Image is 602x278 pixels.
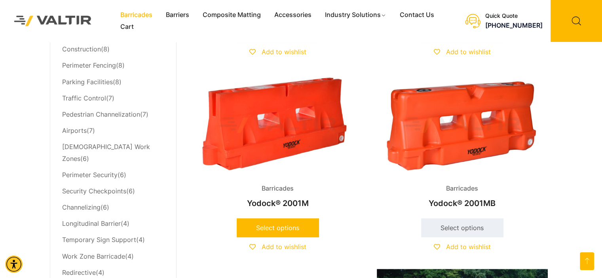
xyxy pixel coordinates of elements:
a: Construction [62,45,101,53]
a: BarricadesYodock® 2001MB [377,74,548,212]
li: (6) [62,183,164,200]
a: Add to wishlist [249,243,306,251]
a: Security Checkpoints [62,187,126,195]
li: (7) [62,123,164,139]
div: Accessibility Menu [5,255,23,273]
a: Industry Solutions [318,9,393,21]
li: (4) [62,248,164,265]
a: Select options for “Yodock® 2001M” [237,218,319,237]
a: Composite Matting [196,9,268,21]
span: Add to wishlist [446,243,491,251]
a: [DEMOGRAPHIC_DATA] Work Zones [62,143,150,163]
a: Airports [62,127,87,134]
a: Traffic Control [62,94,106,102]
a: Open this option [580,252,594,270]
a: Barricades [114,9,159,21]
li: (6) [62,139,164,167]
a: Add to wishlist [434,48,491,56]
a: call (888) 496-3625 [485,21,543,29]
span: Barricades [440,183,484,195]
a: Channelizing [62,203,101,211]
h2: Yodock® 2001MB [377,195,548,212]
a: Barriers [159,9,196,21]
li: (7) [62,90,164,106]
li: (8) [62,74,164,90]
a: Accessories [268,9,318,21]
a: Perimeter Security [62,171,118,179]
h2: Yodock® 2001M [192,195,363,212]
a: Parking Facilities [62,78,113,86]
li: (4) [62,232,164,248]
span: Barricades [256,183,300,195]
img: Barricades [192,74,363,176]
a: Select options for “Yodock® 2001MB” [421,218,503,237]
a: Cart [114,21,141,33]
a: Longitudinal Barrier [62,219,121,227]
li: (8) [62,42,164,58]
a: Redirective [62,269,96,276]
li: (6) [62,200,164,216]
a: Temporary Sign Support [62,236,136,244]
span: Add to wishlist [262,243,306,251]
a: BarricadesYodock® 2001M [192,74,363,212]
a: Perimeter Fencing [62,61,116,69]
span: Add to wishlist [446,48,491,56]
a: Contact Us [393,9,441,21]
img: Barricades [377,74,548,176]
img: Valtir Rentals [6,8,100,34]
li: (4) [62,216,164,232]
a: Add to wishlist [249,48,306,56]
a: Work Zone Barricade [62,252,125,260]
div: Quick Quote [485,13,543,19]
li: (8) [62,58,164,74]
a: Add to wishlist [434,243,491,251]
a: Pedestrian Channelization [62,110,140,118]
li: (7) [62,106,164,123]
span: Add to wishlist [262,48,306,56]
li: (6) [62,167,164,183]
